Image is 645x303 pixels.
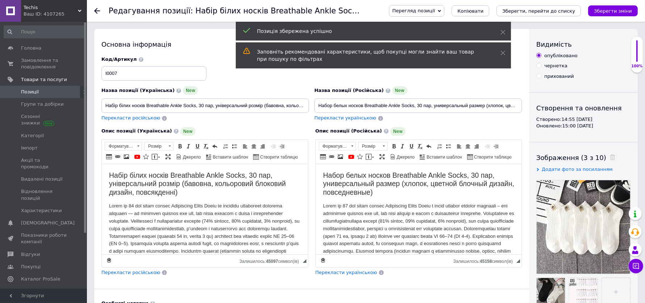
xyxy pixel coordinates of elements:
[314,98,522,113] input: Наприклад, H&M жіноча сукня зелена 38 розмір вечірня максі з блискітками
[453,257,516,264] div: Кiлькiсть символiв
[319,142,356,151] a: Форматування
[101,98,309,113] input: Наприклад, H&M жіноча сукня зелена 38 розмір вечірня максі з блискітками
[7,38,199,121] p: Lorem ip 87 dol sitam consec Adipiscing Elits Doeiu t incid utlabor etdolor magnaali – eni admini...
[359,142,380,150] span: Розмір
[101,88,175,93] span: Назва позиції (Українська)
[365,153,375,161] a: Вставити повідомлення
[473,154,512,160] span: Створити таблицю
[480,259,492,264] span: 45158
[239,257,302,264] div: Кiлькiсть символiв
[175,153,202,161] a: Джерело
[425,142,433,150] a: Повернути (⌘+Z)
[24,11,87,17] div: Ваш ID: 4107265
[142,153,150,161] a: Вставити іконку
[631,36,643,73] div: 100% Якість заповнення
[21,232,67,245] span: Показники роботи компанії
[269,142,277,150] a: Зменшити відступ
[202,142,210,150] a: Видалити форматування
[21,264,41,270] span: Покупці
[101,270,160,275] span: Перекласти російською
[502,8,575,14] i: Зберегти, перейти до списку
[419,153,463,161] a: Вставити шаблон
[316,164,522,254] iframe: Редактор, F06AC3CB-8638-4677-89E4-B7EF00126182
[21,45,41,51] span: Головна
[21,89,39,95] span: Позиції
[133,153,141,161] a: Додати відео з YouTube
[151,153,161,161] a: Вставити повідомлення
[230,142,238,150] a: Вставити/видалити маркований список
[21,207,62,214] span: Характеристики
[212,154,248,160] span: Вставити шаблон
[144,142,173,151] a: Розмір
[497,5,581,16] button: Зберегти, перейти до списку
[319,142,349,150] span: Форматування
[390,142,398,150] a: Жирний (⌘+B)
[544,73,574,80] div: прихований
[347,153,355,161] a: Додати відео з YouTube
[544,63,567,69] div: чернетка
[319,153,327,161] a: Таблиця
[241,142,249,150] a: По лівому краю
[336,153,344,161] a: Зображення
[176,142,184,150] a: Жирний (⌘+B)
[114,153,122,161] a: Вставити/Редагувати посилання (⌘+L)
[7,38,199,129] p: Lorem ip 84 dol sitam consec Adipiscing Elits Doeiu te incididu utlaboreet dolorema aliquaen — ad...
[105,256,113,264] a: Зробити резервну копію зараз
[180,127,196,136] span: New
[193,142,201,150] a: Підкреслений (⌘+U)
[4,25,85,38] input: Пошук
[594,8,632,14] i: Зберегти зміни
[436,142,444,150] a: Вставити/видалити нумерований список
[222,142,230,150] a: Вставити/видалити нумерований список
[315,128,382,134] span: Опис позиції (Російська)
[536,123,631,129] div: Оновлено: 15:00 [DATE]
[536,153,631,162] div: Зображення (3 з 10)
[315,270,377,275] span: Перекласти українською
[21,251,40,258] span: Відгуки
[466,153,513,161] a: Створити таблицю
[631,64,643,69] div: 100%
[303,259,306,263] span: Потягніть для зміни розмірів
[319,256,327,264] a: Зробити резервну копію зараз
[101,40,522,49] div: Основна інформація
[21,101,64,108] span: Групи та добірки
[390,127,406,136] span: New
[266,259,278,264] span: 45097
[328,153,336,161] a: Вставити/Редагувати посилання (⌘+L)
[211,142,219,150] a: Повернути (⌘+Z)
[399,142,407,150] a: Курсив (⌘+I)
[185,142,193,150] a: Курсив (⌘+I)
[536,104,631,113] div: Створення та оновлення
[182,154,201,160] span: Джерело
[516,259,520,263] span: Потягніть для зміни розмірів
[24,4,78,11] span: Techis
[105,142,135,150] span: Форматування
[536,40,631,49] div: Видимість
[21,57,67,70] span: Замовлення та повідомлення
[358,142,388,151] a: Розмір
[259,154,298,160] span: Створити таблицю
[252,153,299,161] a: Створити таблицю
[21,76,67,83] span: Товари та послуги
[444,142,452,150] a: Вставити/видалити маркований список
[94,8,100,14] div: Повернутися назад
[102,164,308,254] iframe: Редактор, 0F682A55-9393-4651-AE5C-AD9CB2EB1E37
[21,220,75,226] span: [DEMOGRAPHIC_DATA]
[396,154,415,160] span: Джерело
[314,115,376,121] span: Перекласти українською
[101,128,172,134] span: Опис позиції (Українська)
[250,142,258,150] a: По центру
[145,142,166,150] span: Розмір
[464,142,472,150] a: По центру
[105,142,142,151] a: Форматування
[392,86,407,95] span: New
[452,5,489,16] button: Копіювати
[389,153,416,161] a: Джерело
[21,188,67,201] span: Відновлення позицій
[101,56,137,62] span: Код/Артикул
[492,142,500,150] a: Збільшити відступ
[455,142,463,150] a: По лівому краю
[183,86,198,95] span: New
[21,276,60,282] span: Каталог ProSale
